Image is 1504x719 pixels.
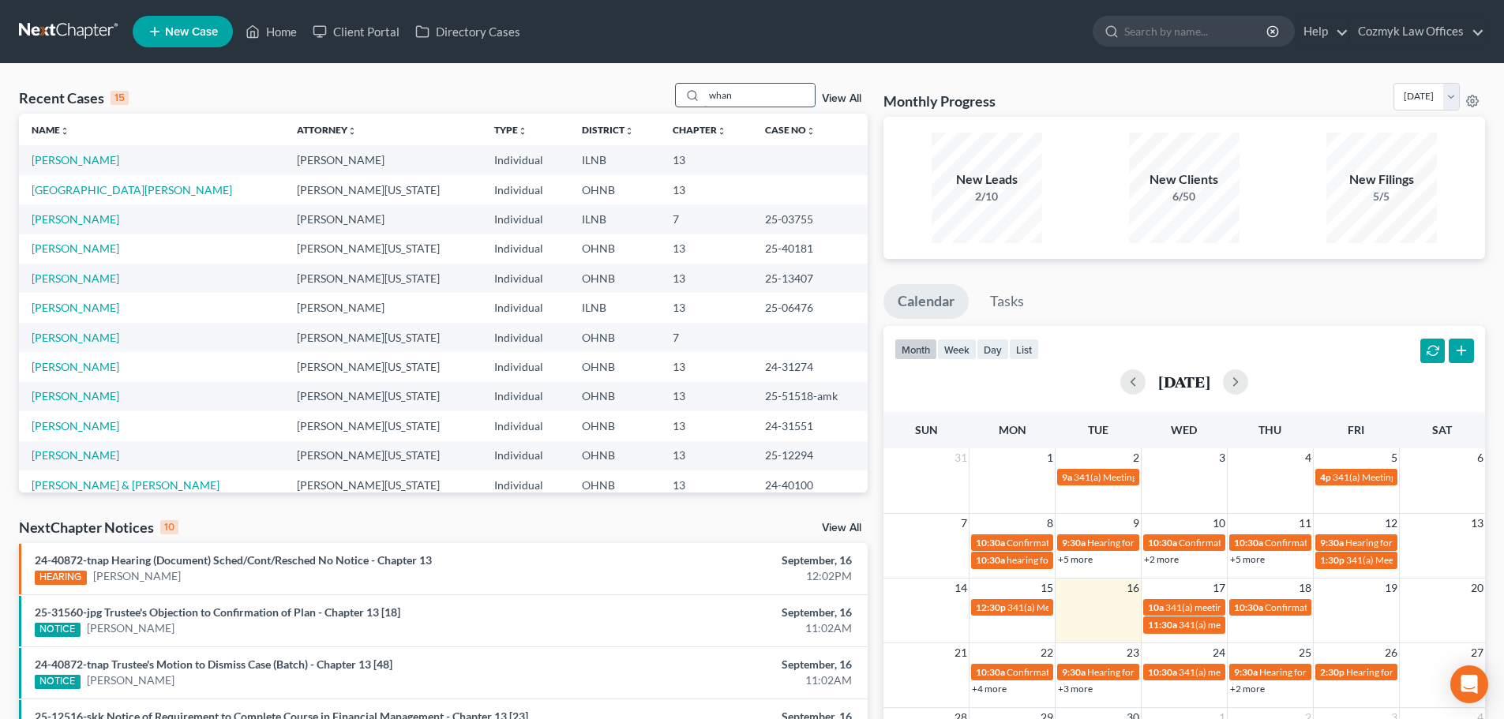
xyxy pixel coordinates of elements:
div: 12:02PM [590,568,852,584]
span: 341(a) Meeting for [PERSON_NAME] [1333,471,1486,483]
i: unfold_more [347,126,357,136]
td: OHNB [569,264,660,293]
a: [PERSON_NAME] [32,153,119,167]
div: NOTICE [35,623,81,637]
span: 6 [1476,448,1485,467]
a: [PERSON_NAME] [32,419,119,433]
span: Confirmation Hearing for [PERSON_NAME] [1007,537,1187,549]
a: 25-31560-jpg Trustee's Objection to Confirmation of Plan - Chapter 13 [18] [35,605,400,619]
a: +5 more [1058,553,1093,565]
span: 4 [1303,448,1313,467]
td: Individual [482,470,568,500]
span: Confirmation Hearing for [PERSON_NAME] [1179,537,1360,549]
div: HEARING [35,571,87,585]
span: Hearing for [PERSON_NAME] [1087,666,1210,678]
a: Chapterunfold_more [673,124,726,136]
div: Open Intercom Messenger [1450,665,1488,703]
td: OHNB [569,234,660,264]
td: Individual [482,411,568,440]
a: Directory Cases [407,17,528,46]
span: 18 [1297,579,1313,597]
td: OHNB [569,352,660,381]
span: 27 [1469,643,1485,662]
span: 7 [959,514,969,533]
span: 21 [953,643,969,662]
span: 24 [1211,643,1227,662]
a: Typeunfold_more [494,124,527,136]
span: 9:30a [1062,666,1086,678]
span: 9:30a [1062,537,1086,549]
td: Individual [482,441,568,470]
td: [PERSON_NAME][US_STATE] [284,470,482,500]
td: [PERSON_NAME] [284,204,482,234]
span: 3 [1217,448,1227,467]
span: 341(a) Meeting for [PERSON_NAME] [1007,601,1161,613]
div: September, 16 [590,657,852,672]
a: +4 more [972,683,1007,695]
span: Hearing for [PERSON_NAME] [1345,537,1468,549]
span: 1:30p [1320,554,1345,566]
a: Help [1296,17,1348,46]
td: Individual [482,382,568,411]
span: Thu [1258,423,1281,436]
span: 19 [1383,579,1399,597]
a: [GEOGRAPHIC_DATA][PERSON_NAME] [32,183,232,197]
td: 13 [660,441,752,470]
span: 9 [1131,514,1141,533]
span: 341(a) meeting for [PERSON_NAME] [1179,666,1331,678]
td: 13 [660,382,752,411]
td: OHNB [569,175,660,204]
div: New Filings [1326,170,1437,189]
div: NextChapter Notices [19,518,178,537]
span: 2 [1131,448,1141,467]
span: Hearing for [PERSON_NAME] [1259,666,1382,678]
span: Hearing for [PERSON_NAME] [1087,537,1210,549]
span: Sat [1432,423,1452,436]
span: 10:30a [1148,537,1177,549]
span: 17 [1211,579,1227,597]
input: Search by name... [1124,17,1269,46]
td: [PERSON_NAME][US_STATE] [284,234,482,264]
div: NOTICE [35,675,81,689]
a: +2 more [1230,683,1265,695]
button: day [977,339,1009,360]
td: 24-40100 [752,470,868,500]
div: 10 [160,520,178,534]
i: unfold_more [624,126,634,136]
span: hearing for [PERSON_NAME] [1007,554,1128,566]
a: [PERSON_NAME] [93,568,181,584]
input: Search by name... [704,84,815,107]
td: 7 [660,204,752,234]
a: Client Portal [305,17,407,46]
td: [PERSON_NAME][US_STATE] [284,352,482,381]
td: 7 [660,323,752,352]
td: 13 [660,470,752,500]
span: 10:30a [976,554,1005,566]
td: 25-13407 [752,264,868,293]
span: 10:30a [976,537,1005,549]
span: 341(a) meeting for [PERSON_NAME] [1179,619,1331,631]
a: [PERSON_NAME] [87,672,174,688]
span: 13 [1469,514,1485,533]
span: 10:30a [1234,601,1263,613]
a: +3 more [1058,683,1093,695]
a: [PERSON_NAME] [32,301,119,314]
span: Sun [915,423,938,436]
span: Confirmation Hearing for [PERSON_NAME] [1265,537,1446,549]
span: 10:30a [1148,666,1177,678]
span: Confirmation Hearing for [PERSON_NAME] [1007,666,1187,678]
a: Home [238,17,305,46]
div: 15 [111,91,129,105]
td: Individual [482,204,568,234]
td: 13 [660,411,752,440]
td: 13 [660,175,752,204]
span: 10:30a [1234,537,1263,549]
td: ILNB [569,293,660,322]
span: 341(a) Meeting of Creditors for [PERSON_NAME] [1074,471,1278,483]
span: 9:30a [1320,537,1344,549]
td: Individual [482,145,568,174]
td: 13 [660,234,752,264]
a: View All [822,522,861,534]
td: OHNB [569,323,660,352]
td: ILNB [569,145,660,174]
